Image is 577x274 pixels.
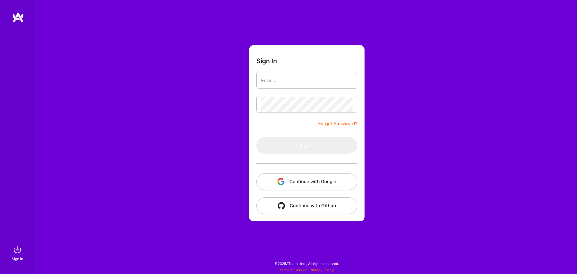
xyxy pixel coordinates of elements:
[278,202,285,209] img: icon
[279,268,334,272] span: |
[11,244,23,256] img: sign in
[256,137,357,154] button: Sign In
[256,197,357,214] button: Continue with Github
[36,256,577,271] div: © 2025 ATeams Inc., All rights reserved.
[12,256,23,262] div: Sign In
[256,57,277,65] h3: Sign In
[261,73,353,88] input: Email...
[310,268,334,272] a: Privacy Policy
[12,12,24,23] img: logo
[13,244,23,262] a: sign inSign In
[256,173,357,190] button: Continue with Google
[318,120,357,127] a: Forgot Password?
[279,268,307,272] a: Terms of Service
[277,178,285,185] img: icon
